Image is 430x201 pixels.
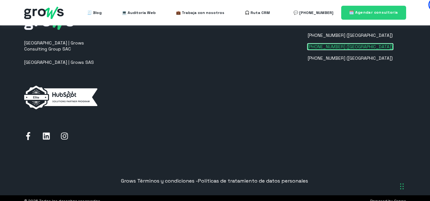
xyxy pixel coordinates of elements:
a: [PHONE_NUMBER] ([GEOGRAPHIC_DATA]) [308,56,393,61]
p: [GEOGRAPHIC_DATA] | Grows Consulting Group SAC [24,40,104,52]
span: Términos y condiciones - [137,178,198,184]
iframe: Chat Widget [315,120,430,201]
span: Grows [121,178,136,184]
img: elite-horizontal-white [24,86,97,109]
a: 🎧 Ruta CRM [245,6,270,19]
div: Arrastrar [400,177,404,196]
a: Términos y condiciones -Políticas de tratamiento de datos personales [137,178,308,184]
a: 🧾 Blog [87,6,102,19]
p: [GEOGRAPHIC_DATA] | Grows SAS [24,59,104,65]
a: 💬 [PHONE_NUMBER] [293,6,333,19]
span: 🗓️ Agendar consultoría [349,10,398,15]
div: Widget de chat [315,120,430,201]
a: 🗓️ Agendar consultoría [341,6,406,19]
a: [PHONE_NUMBER] ([GEOGRAPHIC_DATA]) [308,33,393,38]
a: [PHONE_NUMBER] ([GEOGRAPHIC_DATA]) [308,44,393,50]
a: 💻 Auditoría Web [122,6,156,19]
img: grows - hubspot [24,7,64,19]
span: Políticas de tratamiento de datos personales [198,178,308,184]
a: 💼 Trabaja con nosotros [176,6,224,19]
